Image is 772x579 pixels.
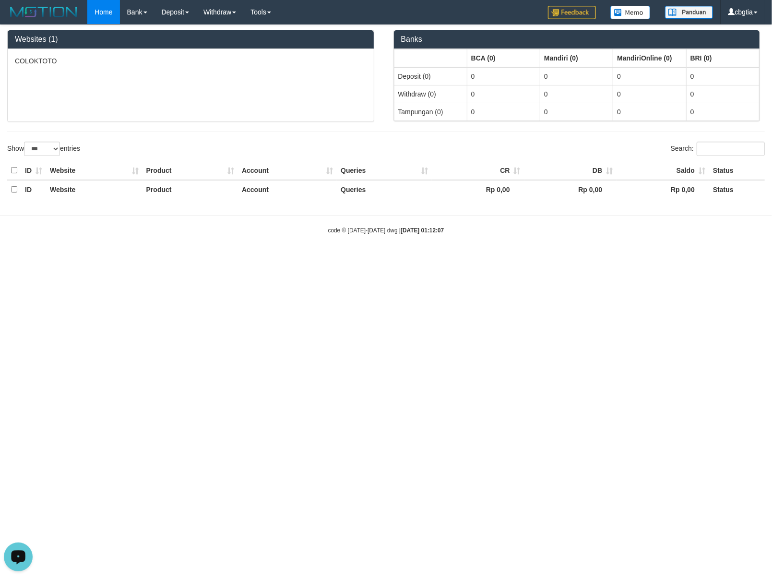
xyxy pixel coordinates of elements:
[665,6,713,19] img: panduan.png
[21,161,46,180] th: ID
[46,180,143,199] th: Website
[697,142,765,156] input: Search:
[686,85,759,103] td: 0
[24,142,60,156] select: Showentries
[337,180,432,199] th: Queries
[401,35,753,44] h3: Banks
[467,85,540,103] td: 0
[15,35,367,44] h3: Websites (1)
[709,180,765,199] th: Status
[143,180,238,199] th: Product
[401,227,444,234] strong: [DATE] 01:12:07
[337,161,432,180] th: Queries
[686,67,759,85] td: 0
[432,180,524,199] th: Rp 0,00
[617,161,709,180] th: Saldo
[548,6,596,19] img: Feedback.jpg
[394,49,467,67] th: Group: activate to sort column ascending
[328,227,444,234] small: code © [DATE]-[DATE] dwg |
[613,103,686,121] td: 0
[613,85,686,103] td: 0
[4,4,33,33] button: Open LiveChat chat widget
[610,6,651,19] img: Button%20Memo.svg
[46,161,143,180] th: Website
[686,49,759,67] th: Group: activate to sort column ascending
[467,103,540,121] td: 0
[21,180,46,199] th: ID
[7,142,80,156] label: Show entries
[686,103,759,121] td: 0
[394,103,467,121] td: Tampungan (0)
[540,67,613,85] td: 0
[143,161,238,180] th: Product
[524,180,617,199] th: Rp 0,00
[15,56,367,66] p: COLOKTOTO
[613,49,686,67] th: Group: activate to sort column ascending
[613,67,686,85] td: 0
[617,180,709,199] th: Rp 0,00
[709,161,765,180] th: Status
[7,5,80,19] img: MOTION_logo.png
[432,161,524,180] th: CR
[671,142,765,156] label: Search:
[540,103,613,121] td: 0
[238,180,337,199] th: Account
[467,49,540,67] th: Group: activate to sort column ascending
[467,67,540,85] td: 0
[238,161,337,180] th: Account
[540,85,613,103] td: 0
[394,67,467,85] td: Deposit (0)
[540,49,613,67] th: Group: activate to sort column ascending
[524,161,617,180] th: DB
[394,85,467,103] td: Withdraw (0)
